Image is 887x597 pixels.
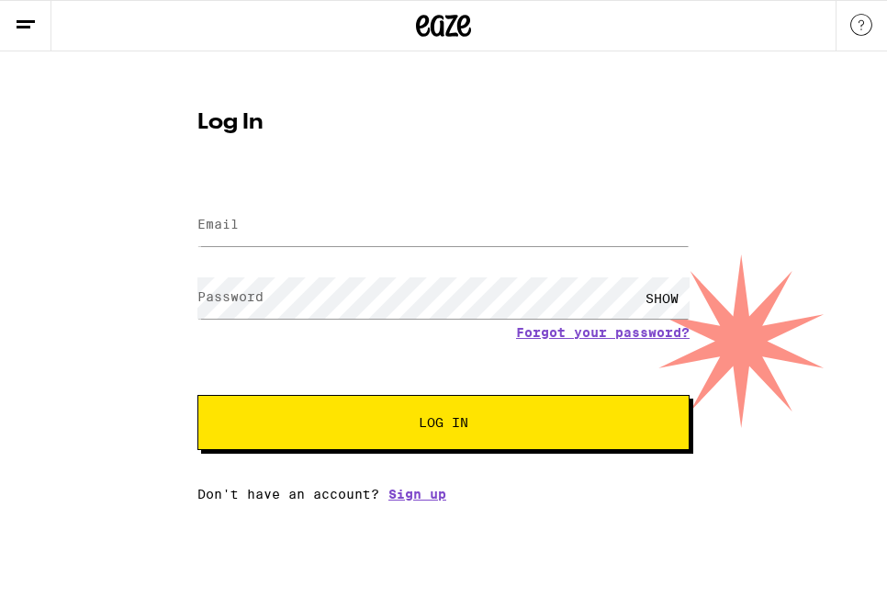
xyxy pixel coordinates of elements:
[197,487,690,501] div: Don't have an account?
[197,289,264,304] label: Password
[419,416,468,429] span: Log In
[197,112,690,134] h1: Log In
[197,217,239,231] label: Email
[197,395,690,450] button: Log In
[516,325,690,340] a: Forgot your password?
[388,487,446,501] a: Sign up
[197,205,690,246] input: Email
[634,277,690,319] div: SHOW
